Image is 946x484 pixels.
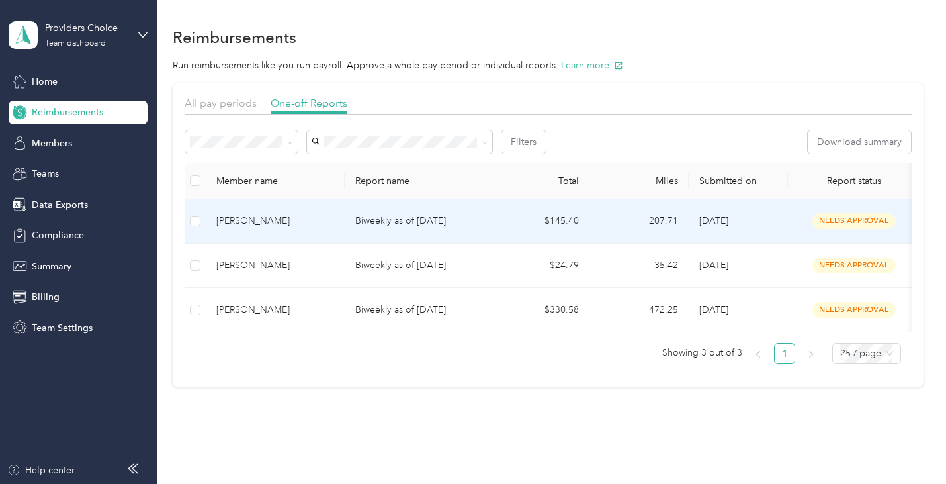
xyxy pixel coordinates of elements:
span: 25 / page [840,344,893,363]
span: left [754,350,762,358]
li: Previous Page [748,343,769,364]
p: Biweekly as of [DATE] [355,258,480,273]
span: needs approval [812,213,896,228]
span: Home [32,75,58,89]
div: Member name [216,175,334,187]
div: Team dashboard [45,40,106,48]
button: right [800,343,822,364]
div: [PERSON_NAME] [216,303,334,317]
span: needs approval [812,302,896,317]
td: $145.40 [490,199,589,244]
span: Billing [32,290,60,304]
td: $330.58 [490,288,589,332]
button: Filters [501,130,546,154]
div: Total [501,175,579,187]
h1: Reimbursements [173,30,296,44]
span: Reimbursements [32,105,103,119]
button: Learn more [561,58,623,72]
p: Biweekly as of [DATE] [355,303,480,317]
span: Showing 3 out of 3 [662,343,742,363]
span: Teams [32,167,59,181]
div: [PERSON_NAME] [216,258,334,273]
td: 472.25 [589,288,689,332]
td: $24.79 [490,244,589,288]
span: All pay periods [185,97,257,109]
button: Download summary [808,130,911,154]
td: 35.42 [589,244,689,288]
button: Help center [7,463,75,477]
span: Team Settings [32,321,93,335]
span: [DATE] [699,215,728,226]
button: left [748,343,769,364]
iframe: Everlance-gr Chat Button Frame [872,410,946,484]
span: right [807,350,815,358]
span: Members [32,136,72,150]
p: Run reimbursements like you run payroll. Approve a whole pay period or individual reports. [173,58,923,72]
span: Data Exports [32,198,88,212]
li: 1 [774,343,795,364]
span: [DATE] [699,260,728,271]
span: Summary [32,260,71,273]
span: Report status [798,175,910,187]
div: Page Size [832,343,901,364]
div: Miles [600,175,678,187]
th: Member name [206,163,345,199]
span: [DATE] [699,304,728,315]
span: Compliance [32,228,84,242]
th: Report name [345,163,490,199]
span: needs approval [812,258,896,273]
li: Next Page [800,343,822,364]
p: Biweekly as of [DATE] [355,214,480,228]
div: Providers Choice [45,21,128,35]
span: One-off Reports [271,97,347,109]
th: Submitted on [689,163,788,199]
td: 207.71 [589,199,689,244]
div: [PERSON_NAME] [216,214,334,228]
a: 1 [775,344,795,363]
